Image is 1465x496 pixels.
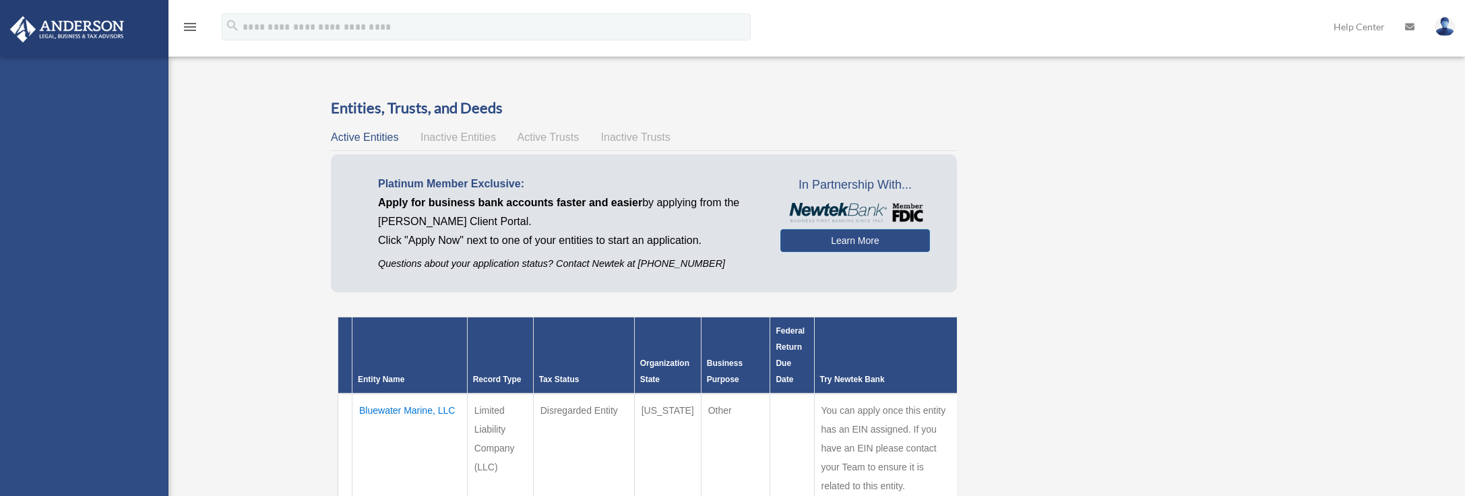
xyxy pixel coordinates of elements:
span: Inactive Trusts [601,131,671,143]
th: Tax Status [533,317,634,394]
img: Anderson Advisors Platinum Portal [6,16,128,42]
i: search [225,18,240,33]
p: Questions about your application status? Contact Newtek at [PHONE_NUMBER] [378,255,760,272]
img: User Pic [1435,17,1455,36]
span: Active Entities [331,131,398,143]
th: Organization State [634,317,701,394]
th: Federal Return Due Date [770,317,814,394]
p: Click "Apply Now" next to one of your entities to start an application. [378,231,760,250]
span: Apply for business bank accounts faster and easier [378,197,642,208]
a: menu [182,24,198,35]
th: Business Purpose [701,317,770,394]
span: In Partnership With... [780,175,929,196]
i: menu [182,19,198,35]
img: NewtekBankLogoSM.png [787,203,923,223]
span: Active Trusts [518,131,580,143]
a: Learn More [780,229,929,252]
div: Try Newtek Bank [820,371,954,387]
h3: Entities, Trusts, and Deeds [331,98,957,119]
span: Inactive Entities [420,131,496,143]
p: Platinum Member Exclusive: [378,175,760,193]
th: Entity Name [352,317,468,394]
th: Record Type [467,317,533,394]
p: by applying from the [PERSON_NAME] Client Portal. [378,193,760,231]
